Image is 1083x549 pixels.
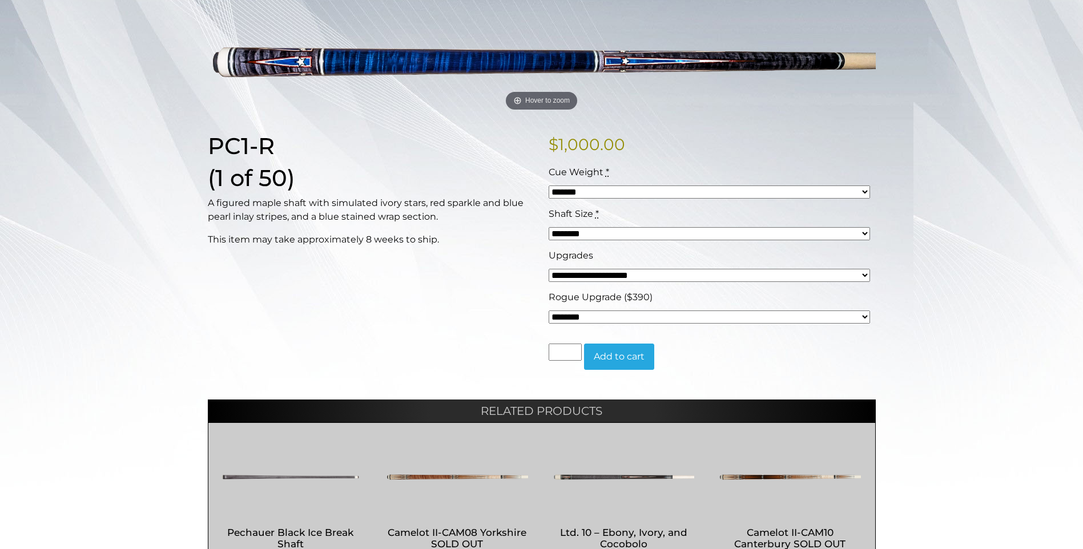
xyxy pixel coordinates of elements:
[208,132,535,160] h1: PC1-R
[549,250,593,261] span: Upgrades
[208,399,876,422] h2: Related products
[549,135,558,154] span: $
[719,443,861,511] img: Camelot II-CAM10 Canterbury SOLD OUT
[549,208,593,219] span: Shaft Size
[549,167,603,177] span: Cue Weight
[553,443,695,511] img: Ltd. 10 - Ebony, Ivory, and Cocobolo
[208,3,876,115] a: Hover to zoom
[208,164,535,192] h1: (1 of 50)
[220,443,362,511] img: Pechauer Black Ice Break Shaft
[208,3,876,115] img: PC1-B.png
[606,167,609,177] abbr: required
[549,135,625,154] bdi: 1,000.00
[208,196,535,224] p: A figured maple shaft with simulated ivory stars, red sparkle and blue pearl inlay stripes, and a...
[595,208,599,219] abbr: required
[584,344,654,370] button: Add to cart
[208,233,535,247] p: This item may take approximately 8 weeks to ship.
[549,292,653,302] span: Rogue Upgrade ($390)
[386,443,528,511] img: Camelot II-CAM08 Yorkshire SOLD OUT
[549,344,582,361] input: Product quantity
